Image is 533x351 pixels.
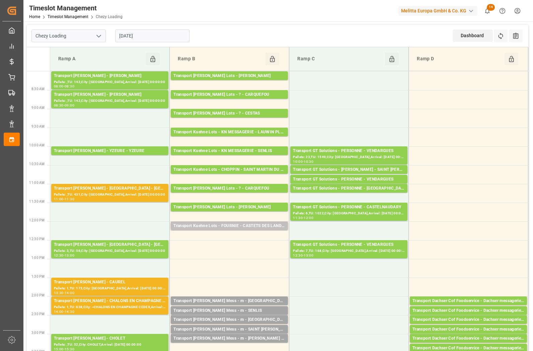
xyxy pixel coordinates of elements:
div: Pallets: ,TU: 9,City: [GEOGRAPHIC_DATA],Arrival: [DATE] 00:00:00 [173,314,285,320]
div: - [64,198,65,201]
button: open menu [93,31,103,41]
div: Transport [PERSON_NAME] - [PERSON_NAME] [54,73,166,79]
div: Pallets: 23,TU: 1549,City: [GEOGRAPHIC_DATA],Arrival: [DATE] 00:00:00 [293,154,405,160]
div: Transport [PERSON_NAME] Lots - ? - CARQUEFOU [173,91,285,98]
span: 1:30 PM [31,275,45,278]
span: 9:30 AM [31,125,45,128]
div: Transport GT Solutions - PERSONNE - [GEOGRAPHIC_DATA] [293,185,405,192]
div: - [64,254,65,257]
div: Pallets: ,TU: 136,City: LAUWIN PLANQUE,Arrival: [DATE] 00:00:00 [173,136,285,141]
div: Transport [PERSON_NAME] - [PERSON_NAME] [54,91,166,98]
div: Pallets: 6,TU: 112,City: [GEOGRAPHIC_DATA][PERSON_NAME],Arrival: [DATE] 00:00:00 [293,173,405,179]
div: Transport Kuehne Lots - CHOPPIN - SAINT MARTIN DU CRAU [173,166,285,173]
div: Pallets: 1,TU: 34,City: [GEOGRAPHIC_DATA],Arrival: [DATE] 00:00:00 [412,333,524,339]
div: Pallets: 3,TU: 56,City: [GEOGRAPHIC_DATA],Arrival: [DATE] 00:00:00 [54,248,166,254]
span: 2:30 PM [31,312,45,316]
div: Transport [PERSON_NAME] Lots - [PERSON_NAME] [173,204,285,211]
div: Pallets: ,TU: 88,City: [GEOGRAPHIC_DATA],Arrival: [DATE] 00:00:00 [173,323,285,329]
span: 2:00 PM [31,293,45,297]
a: Home [29,14,40,19]
div: Transport GT Solutions - PERSONNE - VENDARGUES [293,241,405,248]
div: Transport GT Solutions - PERSONNE - CASTELNAUDARY [293,204,405,211]
div: 08:30 [54,104,64,107]
div: 09:00 [65,104,74,107]
div: Ramp A [56,53,146,65]
div: Transport [PERSON_NAME] - [GEOGRAPHIC_DATA] - [GEOGRAPHIC_DATA] [54,185,166,192]
div: 13:30 [54,291,64,294]
div: Transport [PERSON_NAME] Mess - m - [GEOGRAPHIC_DATA] [173,317,285,323]
div: Pallets: 10,TU: 98,City: [GEOGRAPHIC_DATA],Arrival: [DATE] 00:00:00 [293,192,405,198]
input: Type to search/select [31,29,106,42]
div: Transport [PERSON_NAME] - CHALONS EN CHAMPAGNE - ~CHALONS EN CHAMPAGNE CEDEX [54,298,166,304]
div: 15:00 [54,348,64,351]
div: Pallets: ,TU: 115,City: [GEOGRAPHIC_DATA],Arrival: [DATE] 00:00:00 [54,154,166,160]
div: 12:00 [304,216,313,219]
div: Transport Dachser Cof Foodservice - Dachser messagerie - [GEOGRAPHIC_DATA] [412,326,524,333]
div: 14:00 [54,310,64,313]
div: 08:30 [65,85,74,88]
div: Pallets: 2,TU: 101,City: [GEOGRAPHIC_DATA],Arrival: [DATE] 00:00:00 [173,79,285,85]
div: 12:30 [293,254,303,257]
div: Transport [PERSON_NAME] Lots - ? - CARQUEFOU [173,185,285,192]
div: Transport [PERSON_NAME] - CAUREL [54,279,166,286]
div: 11:30 [293,216,303,219]
div: Transport [PERSON_NAME] Lots - [PERSON_NAME] [173,73,285,79]
span: 10:30 AM [29,162,45,166]
div: - [64,291,65,294]
div: Pallets: 2,TU: 38,City: [GEOGRAPHIC_DATA],Arrival: [DATE] 00:00:00 [412,342,524,348]
span: 11:00 AM [29,181,45,185]
div: 15:30 [65,348,74,351]
div: Transport [PERSON_NAME] Mess - m - [PERSON_NAME] s/Layon [173,335,285,342]
input: DD-MM-YYYY [115,29,189,42]
button: Melitta Europa GmbH & Co. KG [398,4,480,17]
div: 13:00 [304,254,313,257]
div: 14:30 [65,310,74,313]
a: Timeslot Management [48,14,88,19]
div: Pallets: ,TU: 60,City: [GEOGRAPHIC_DATA][PERSON_NAME],Arrival: [DATE] 00:00:00 [173,333,285,339]
div: Transport Kuehne Lots - FOURNIE - CASTETS DES LANDES [173,223,285,229]
span: 10:00 AM [29,143,45,147]
div: - [303,160,304,163]
div: - [64,348,65,351]
div: Transport [PERSON_NAME] Mess - m - SAINT [PERSON_NAME] FALLAVIER [173,326,285,333]
div: 11:30 [65,198,74,201]
div: - [64,310,65,313]
div: Pallets: 6,TU: 1022,City: [GEOGRAPHIC_DATA],Arrival: [DATE] 00:00:00 [293,211,405,216]
div: Ramp B [175,53,265,65]
div: 13:00 [65,254,74,257]
button: Help Center [495,3,510,18]
span: 3:00 PM [31,331,45,335]
div: - [303,254,304,257]
span: 1:00 PM [31,256,45,260]
div: Pallets: 1,TU: 16,City: [GEOGRAPHIC_DATA][PERSON_NAME],Arrival: [DATE] 00:00:00 [173,304,285,310]
div: 08:00 [54,85,64,88]
span: 8:30 AM [31,87,45,91]
div: 10:00 [293,160,303,163]
div: Transport Dachser Cof Foodservice - Dachser messagerie - [GEOGRAPHIC_DATA] [412,335,524,342]
span: 12:30 PM [29,237,45,241]
div: Transport [PERSON_NAME] Mess - m - [GEOGRAPHIC_DATA][PERSON_NAME] FALLAVIER [173,298,285,304]
div: Pallets: ,TU: 345,City: [GEOGRAPHIC_DATA],Arrival: [DATE] 00:00:00 [173,154,285,160]
div: Pallets: ,TU: 142,City: [GEOGRAPHIC_DATA],Arrival: [DATE] 00:00:00 [54,98,166,104]
div: 10:30 [304,160,313,163]
span: 14 [487,4,495,11]
div: Ramp D [414,53,505,65]
div: Pallets: 4,TU: 308,City: [GEOGRAPHIC_DATA],Arrival: [DATE] 00:00:00 [293,183,405,189]
div: Transport [PERSON_NAME] - YZEURE - YZEURE [54,148,166,154]
div: Transport Kuehne Lots - KN MESSAGERIE - LAUWIN PLANQUE [173,129,285,136]
div: Transport [PERSON_NAME] - CHOLET [54,335,166,342]
div: Pallets: ,TU: 431,City: [GEOGRAPHIC_DATA],Arrival: [DATE] 00:00:00 [54,192,166,198]
div: 11:00 [54,198,64,201]
span: 9:00 AM [31,106,45,110]
div: Transport Dachser Cof Foodservice - Dachser messagerie - [GEOGRAPHIC_DATA] [412,307,524,314]
div: 14:00 [65,291,74,294]
div: - [64,85,65,88]
div: Pallets: 12,TU: 1014,City: CARQUEFOU,Arrival: [DATE] 00:00:00 [173,98,285,104]
div: Ramp C [295,53,385,65]
div: Transport GT Solutions - PERSONNE - VENDARGUES [293,176,405,183]
div: Transport GT Solutions - PERSONNE - VENDARGUES [293,148,405,154]
div: Dashboard [453,29,493,42]
div: Pallets: 1,TU: 18,City: [GEOGRAPHIC_DATA],Arrival: [DATE] 00:00:00 [412,323,524,329]
span: 12:00 PM [29,218,45,222]
div: Pallets: 1,TU: 815,City: [GEOGRAPHIC_DATA][PERSON_NAME],Arrival: [DATE] 00:00:00 [173,173,285,179]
